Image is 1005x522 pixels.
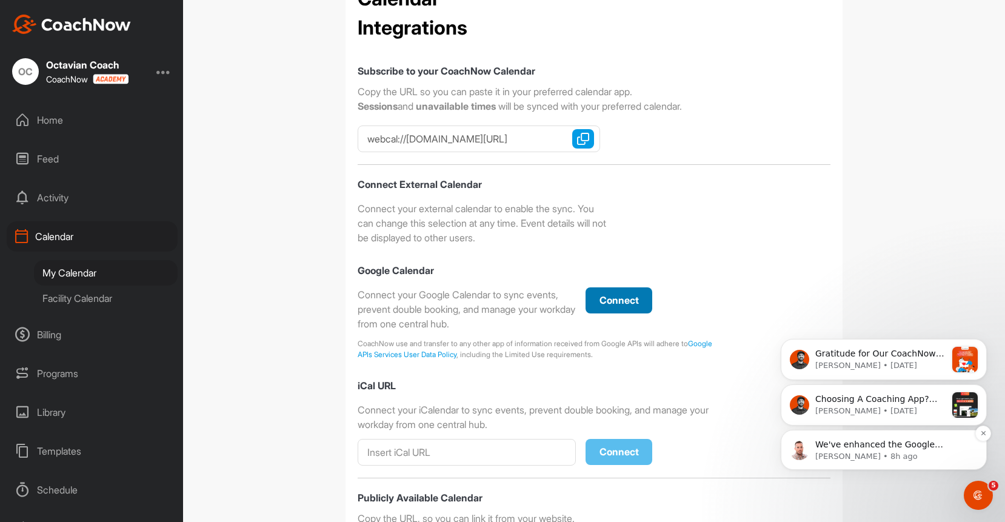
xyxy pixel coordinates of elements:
[358,439,576,466] input: Insert iCal URL
[358,65,535,77] label: Subscribe to your CoachNow Calendar
[12,15,131,34] img: CoachNow
[358,263,830,278] label: Google Calendar
[358,287,576,331] div: Connect your Google Calendar to sync events, prevent double booking, and manage your workday from...
[358,99,830,113] div: and will be synced with your preferred calendar.
[358,177,830,192] label: Connect External Calendar
[7,144,178,174] div: Feed
[7,221,178,252] div: Calendar
[358,201,606,245] div: Connect your external calendar to enable the sync. You can change this selection at any time. Eve...
[27,89,47,108] img: Profile image for Spencer
[7,358,178,389] div: Programs
[7,320,178,350] div: Billing
[46,74,129,84] div: CoachNow
[53,87,184,290] span: Gratitude for Our CoachNow Community The holiday season always inspires the feeling of gratitude ...
[572,129,594,149] button: Copy
[213,164,229,180] button: Dismiss notification
[416,100,496,112] strong: unavailable times
[53,99,184,110] p: Message from Spencer, sent 42w ago
[34,286,178,311] div: Facility Calendar
[358,403,721,432] div: Connect your iCalendar to sync events, prevent double booking, and manage your workday from one c...
[599,294,639,306] span: Connect
[7,182,178,213] div: Activity
[586,439,652,465] button: Connect
[18,78,224,119] div: message notification from Spencer, 42w ago. Gratitude for Our CoachNow Community The holiday seas...
[53,190,209,201] p: Message from Alex, sent 8h ago
[358,492,482,504] label: Publicly Available Calendar
[358,100,398,112] strong: Sessions
[599,446,639,458] span: Connect
[577,133,589,145] img: Copy
[53,144,184,155] p: Message from Spencer, sent 41w ago
[358,338,721,360] div: CoachNow use and transfer to any other app of information received from Google APIs will adhere t...
[34,260,178,286] div: My Calendar
[763,261,1005,489] iframe: Intercom notifications message
[7,436,178,466] div: Templates
[93,74,129,84] img: CoachNow acadmey
[7,105,178,135] div: Home
[964,481,993,510] iframe: Intercom live chat
[358,378,830,393] label: iCal URL
[53,178,205,321] span: We've enhanced the Google Calendar integration for a more seamless experience. If you haven't lin...
[53,133,183,372] span: Choosing A Coaching App? Here's What To Look For When you’re choosing what software to use for yo...
[7,397,178,427] div: Library
[7,475,178,505] div: Schedule
[27,134,47,153] img: Profile image for Spencer
[46,60,129,70] div: Octavian Coach
[18,123,224,164] div: message notification from Spencer, 41w ago. Choosing A Coaching App? Here's What To Look For When...
[586,287,652,313] button: Connect
[12,58,39,85] div: OC
[358,84,830,99] div: Copy the URL so you can paste it in your preferred calendar app.
[989,481,998,490] span: 5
